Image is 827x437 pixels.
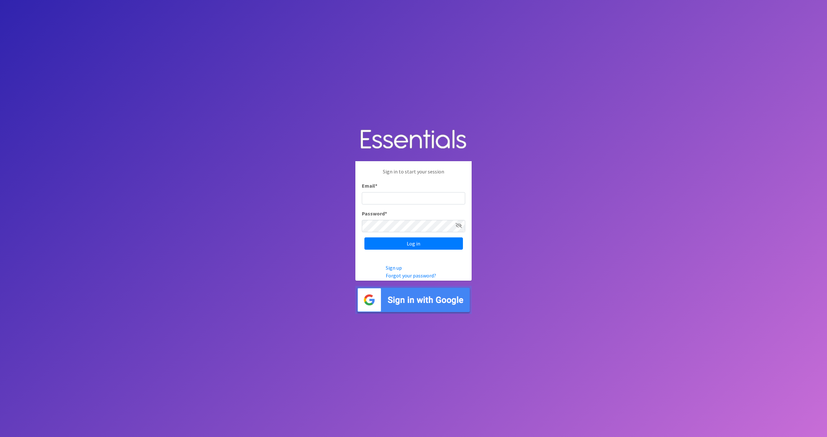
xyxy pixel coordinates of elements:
abbr: required [375,182,377,189]
p: Sign in to start your session [362,168,465,182]
label: Password [362,210,387,217]
a: Forgot your password? [386,272,436,279]
abbr: required [385,210,387,217]
label: Email [362,182,377,190]
a: Sign up [386,265,402,271]
img: Human Essentials [355,123,472,156]
img: Sign in with Google [355,286,472,314]
input: Log in [364,237,463,250]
